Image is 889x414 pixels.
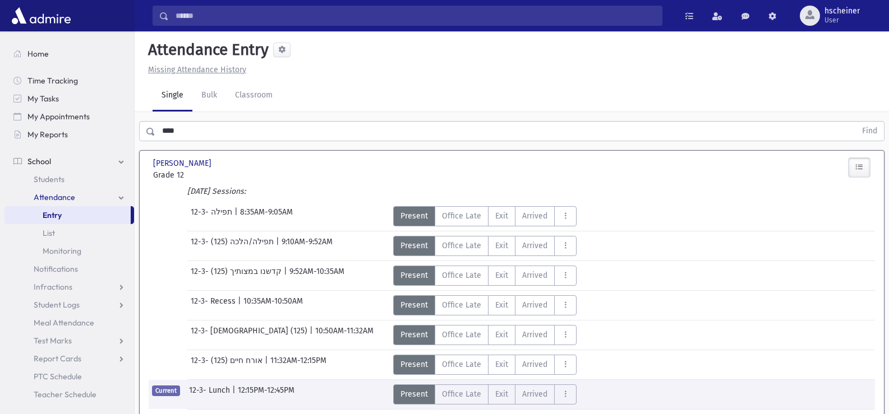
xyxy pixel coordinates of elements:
[4,332,134,350] a: Test Marks
[4,152,134,170] a: School
[192,80,226,111] a: Bulk
[27,129,68,139] span: My Reports
[232,384,238,404] span: |
[34,300,80,310] span: Student Logs
[27,94,59,104] span: My Tasks
[4,296,134,314] a: Student Logs
[495,210,508,222] span: Exit
[169,6,662,26] input: Search
[34,174,65,184] span: Students
[34,371,82,382] span: PTC Schedule
[27,111,90,122] span: My Appointments
[495,329,508,341] span: Exit
[4,350,134,368] a: Report Cards
[4,278,134,296] a: Infractions
[400,388,428,400] span: Present
[442,329,481,341] span: Office Late
[153,169,264,181] span: Grade 12
[855,122,884,141] button: Find
[238,295,243,315] span: |
[284,266,289,286] span: |
[4,125,134,143] a: My Reports
[4,224,134,242] a: List
[144,65,246,75] a: Missing Attendance History
[522,299,547,311] span: Arrived
[4,368,134,385] a: PTC Schedule
[240,206,293,226] span: 8:35AM-9:05AM
[34,282,72,292] span: Infractions
[153,157,214,169] span: [PERSON_NAME]
[824,7,860,16] span: hscheiner
[400,240,428,252] span: Present
[238,384,294,404] span: 12:15PM-12:45PM
[191,206,234,226] span: 12-3- תפילה
[153,80,192,111] a: Single
[400,210,428,222] span: Present
[34,318,94,328] span: Meal Attendance
[4,385,134,403] a: Teacher Schedule
[27,156,51,166] span: School
[522,329,547,341] span: Arrived
[393,325,577,345] div: AttTypes
[393,206,577,226] div: AttTypes
[148,65,246,75] u: Missing Attendance History
[191,295,238,315] span: 12-3- Recess
[27,49,49,59] span: Home
[4,260,134,278] a: Notifications
[282,236,333,256] span: 9:10AM-9:52AM
[495,299,508,311] span: Exit
[442,359,481,370] span: Office Late
[824,16,860,25] span: User
[265,355,270,375] span: |
[495,359,508,370] span: Exit
[191,236,276,256] span: 12-3- תפילה/הלכה (125)
[522,269,547,281] span: Arrived
[400,329,428,341] span: Present
[189,384,232,404] span: 12-3- Lunch
[4,90,134,108] a: My Tasks
[4,72,134,90] a: Time Tracking
[495,240,508,252] span: Exit
[442,299,481,311] span: Office Late
[243,295,303,315] span: 10:35AM-10:50AM
[144,40,269,59] h5: Attendance Entry
[191,325,310,345] span: 12-3- [DEMOGRAPHIC_DATA] (125)
[522,359,547,370] span: Arrived
[34,389,96,399] span: Teacher Schedule
[289,266,344,286] span: 9:52AM-10:35AM
[393,295,577,315] div: AttTypes
[393,236,577,256] div: AttTypes
[4,206,131,224] a: Entry
[393,266,577,286] div: AttTypes
[191,266,284,286] span: 12-3- קדשנו במצותיך (125)
[226,80,282,111] a: Classroom
[34,192,75,202] span: Attendance
[43,210,62,220] span: Entry
[4,170,134,188] a: Students
[34,336,72,346] span: Test Marks
[400,359,428,370] span: Present
[393,355,577,375] div: AttTypes
[442,388,481,400] span: Office Late
[393,384,577,404] div: AttTypes
[495,269,508,281] span: Exit
[4,45,134,63] a: Home
[442,240,481,252] span: Office Late
[234,206,240,226] span: |
[276,236,282,256] span: |
[187,187,246,196] i: [DATE] Sessions:
[4,242,134,260] a: Monitoring
[34,353,81,364] span: Report Cards
[442,210,481,222] span: Office Late
[4,108,134,125] a: My Appointments
[191,355,265,375] span: 12-3- אורח חיים (125)
[9,4,73,27] img: AdmirePro
[522,210,547,222] span: Arrived
[400,299,428,311] span: Present
[4,188,134,206] a: Attendance
[43,228,55,238] span: List
[43,246,81,256] span: Monitoring
[400,269,428,281] span: Present
[152,385,180,396] span: Current
[270,355,326,375] span: 11:32AM-12:15PM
